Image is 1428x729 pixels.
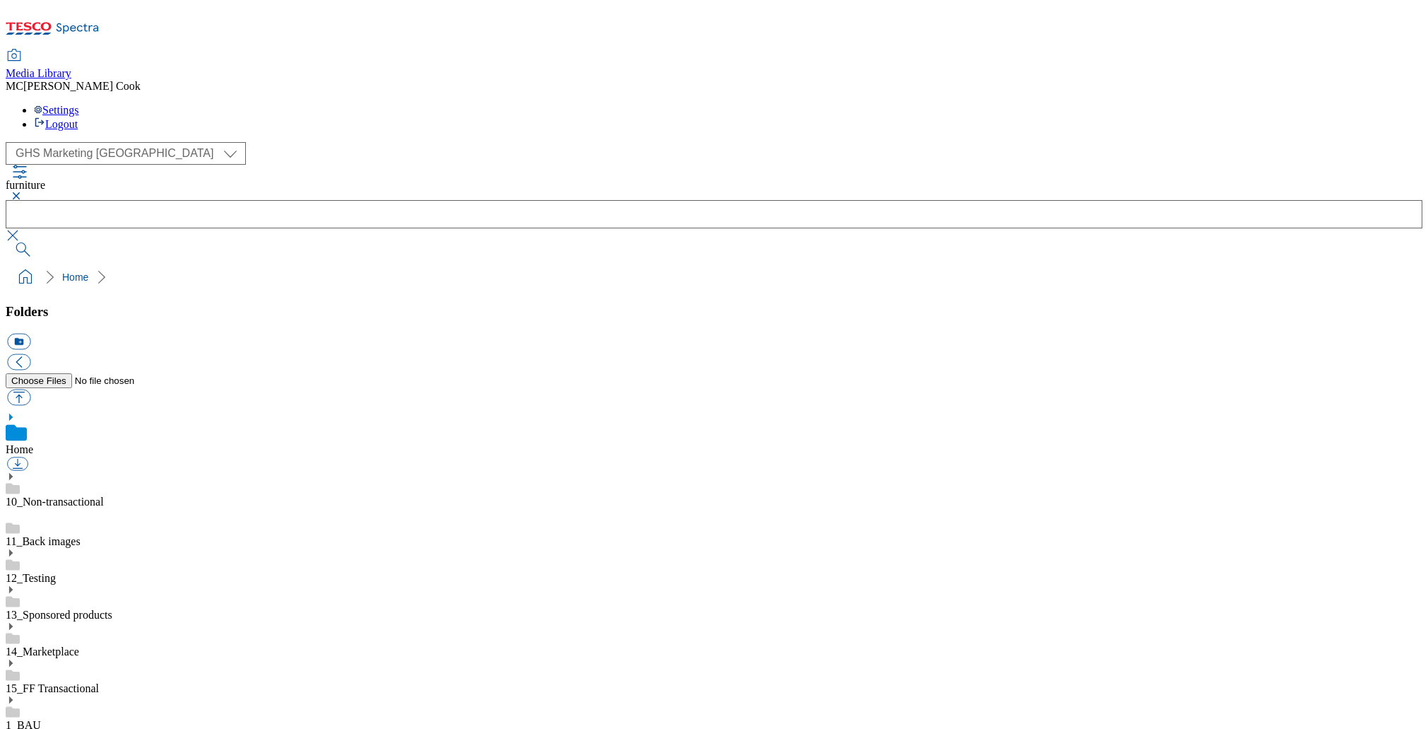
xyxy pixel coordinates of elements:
[6,496,104,508] a: 10_Non-transactional
[6,609,112,621] a: 13_Sponsored products
[34,118,78,130] a: Logout
[6,646,79,658] a: 14_Marketplace
[6,50,71,80] a: Media Library
[62,272,88,283] a: Home
[6,264,1422,291] nav: breadcrumb
[6,443,33,455] a: Home
[23,80,141,92] span: [PERSON_NAME] Cook
[6,535,81,547] a: 11_Back images
[6,682,99,694] a: 15_FF Transactional
[6,179,45,191] span: furniture
[14,266,37,288] a: home
[6,572,56,584] a: 12_Testing
[6,80,23,92] span: MC
[6,67,71,79] span: Media Library
[6,304,1422,320] h3: Folders
[34,104,79,116] a: Settings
